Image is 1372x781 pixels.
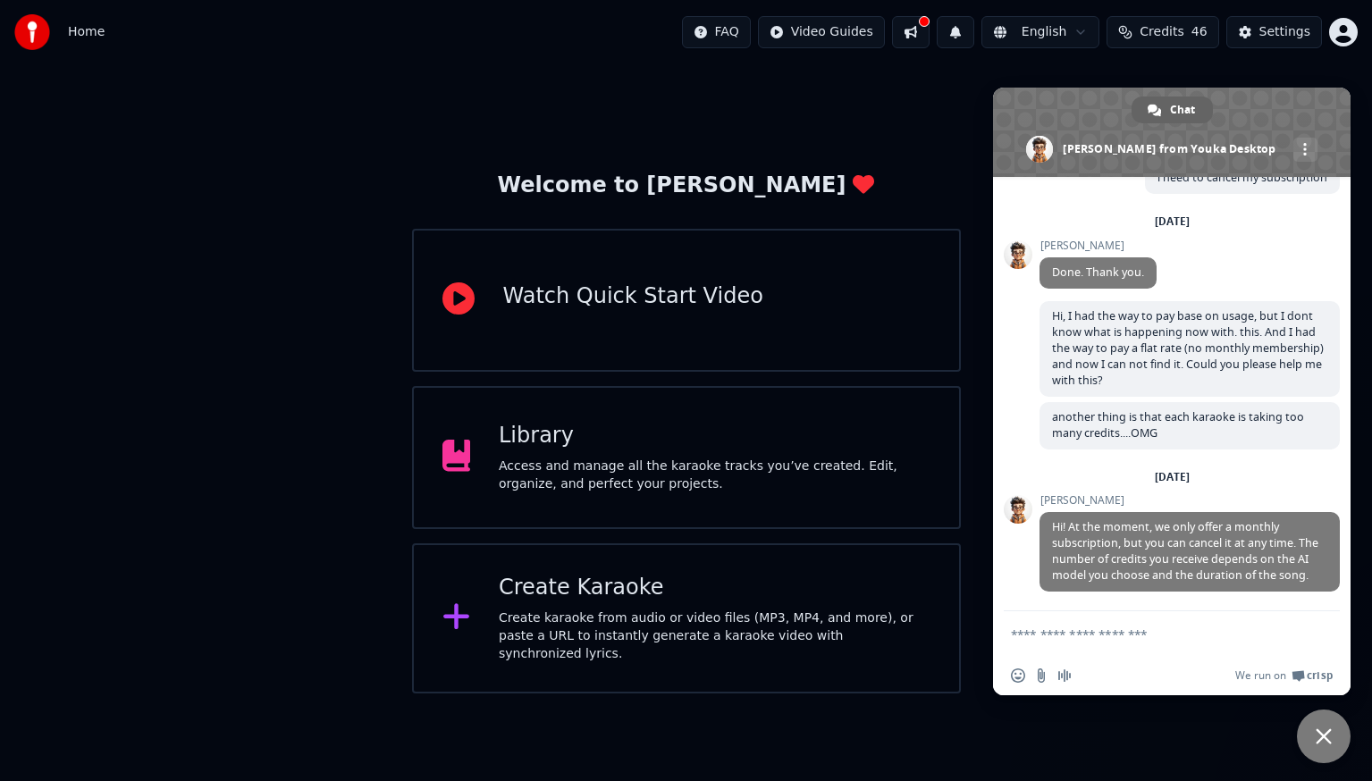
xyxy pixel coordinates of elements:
[68,23,105,41] span: Home
[1057,668,1072,683] span: Audio message
[68,23,105,41] nav: breadcrumb
[499,574,930,602] div: Create Karaoke
[1107,16,1218,48] button: Credits46
[499,422,930,450] div: Library
[1155,472,1190,483] div: [DATE]
[1011,668,1025,683] span: Insert an emoji
[1226,16,1322,48] button: Settings
[1297,710,1351,763] a: Close chat
[1132,97,1213,123] a: Chat
[503,282,763,311] div: Watch Quick Start Video
[498,172,875,200] div: Welcome to [PERSON_NAME]
[1040,494,1340,507] span: [PERSON_NAME]
[1259,23,1310,41] div: Settings
[1155,216,1190,227] div: [DATE]
[499,458,930,493] div: Access and manage all the karaoke tracks you’ve created. Edit, organize, and perfect your projects.
[1052,519,1318,583] span: Hi! At the moment, we only offer a monthly subscription, but you can cancel it at any time. The n...
[1052,308,1324,388] span: Hi, I had the way to pay base on usage, but I dont know what is happening now with. this. And I h...
[1170,97,1195,123] span: Chat
[1235,668,1286,683] span: We run on
[1191,23,1208,41] span: 46
[14,14,50,50] img: youka
[682,16,751,48] button: FAQ
[1235,668,1333,683] a: We run onCrisp
[1040,239,1157,252] span: [PERSON_NAME]
[1034,668,1048,683] span: Send a file
[1052,409,1304,441] span: another thing is that each karaoke is taking too many credits....OMG
[1011,611,1297,656] textarea: Compose your message...
[1052,265,1144,280] span: Done. Thank you.
[758,16,885,48] button: Video Guides
[1307,668,1333,683] span: Crisp
[499,609,930,663] div: Create karaoke from audio or video files (MP3, MP4, and more), or paste a URL to instantly genera...
[1140,23,1183,41] span: Credits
